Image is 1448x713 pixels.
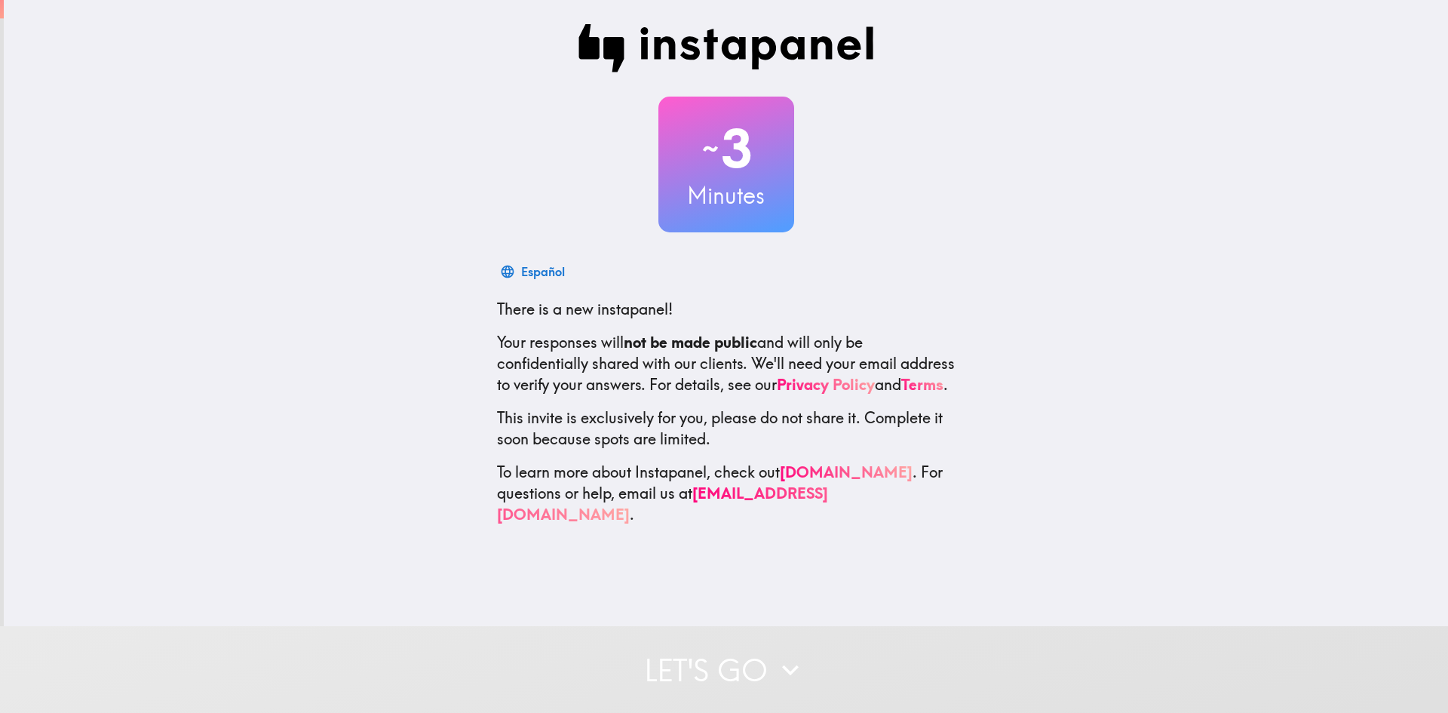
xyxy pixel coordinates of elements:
a: [EMAIL_ADDRESS][DOMAIN_NAME] [497,484,828,524]
button: Español [497,257,571,287]
h2: 3 [658,118,794,180]
span: There is a new instapanel! [497,300,673,318]
p: This invite is exclusively for you, please do not share it. Complete it soon because spots are li... [497,407,956,450]
h3: Minutes [658,180,794,211]
a: Privacy Policy [777,375,875,394]
a: [DOMAIN_NAME] [780,463,913,481]
b: not be made public [624,333,757,352]
span: ~ [700,126,721,171]
div: Español [521,261,565,282]
img: Instapanel [578,24,874,72]
p: To learn more about Instapanel, check out . For questions or help, email us at . [497,462,956,525]
a: Terms [901,375,943,394]
p: Your responses will and will only be confidentially shared with our clients. We'll need your emai... [497,332,956,395]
